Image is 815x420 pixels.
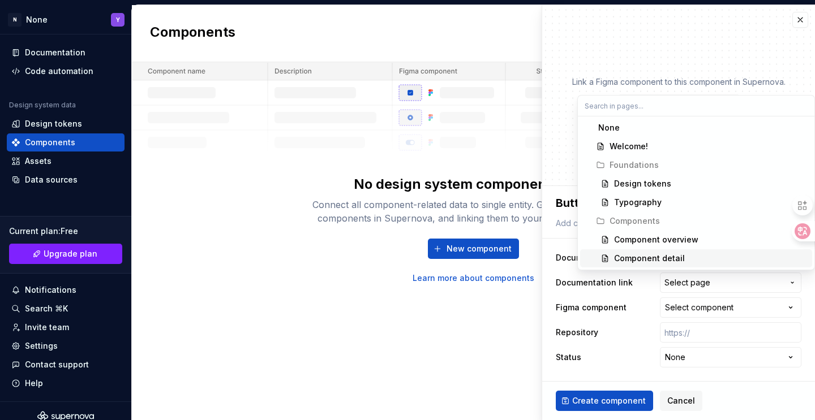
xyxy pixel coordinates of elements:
div: Components [610,215,660,227]
div: Welcome! [610,141,648,152]
div: Component detail [614,253,685,264]
div: Search in pages... [578,116,814,270]
div: Typography [614,197,662,208]
div: Foundations [610,159,659,171]
div: Design tokens [614,178,671,189]
div: None [598,122,620,133]
input: Search in pages... [578,96,814,116]
div: Component overview [614,234,698,245]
